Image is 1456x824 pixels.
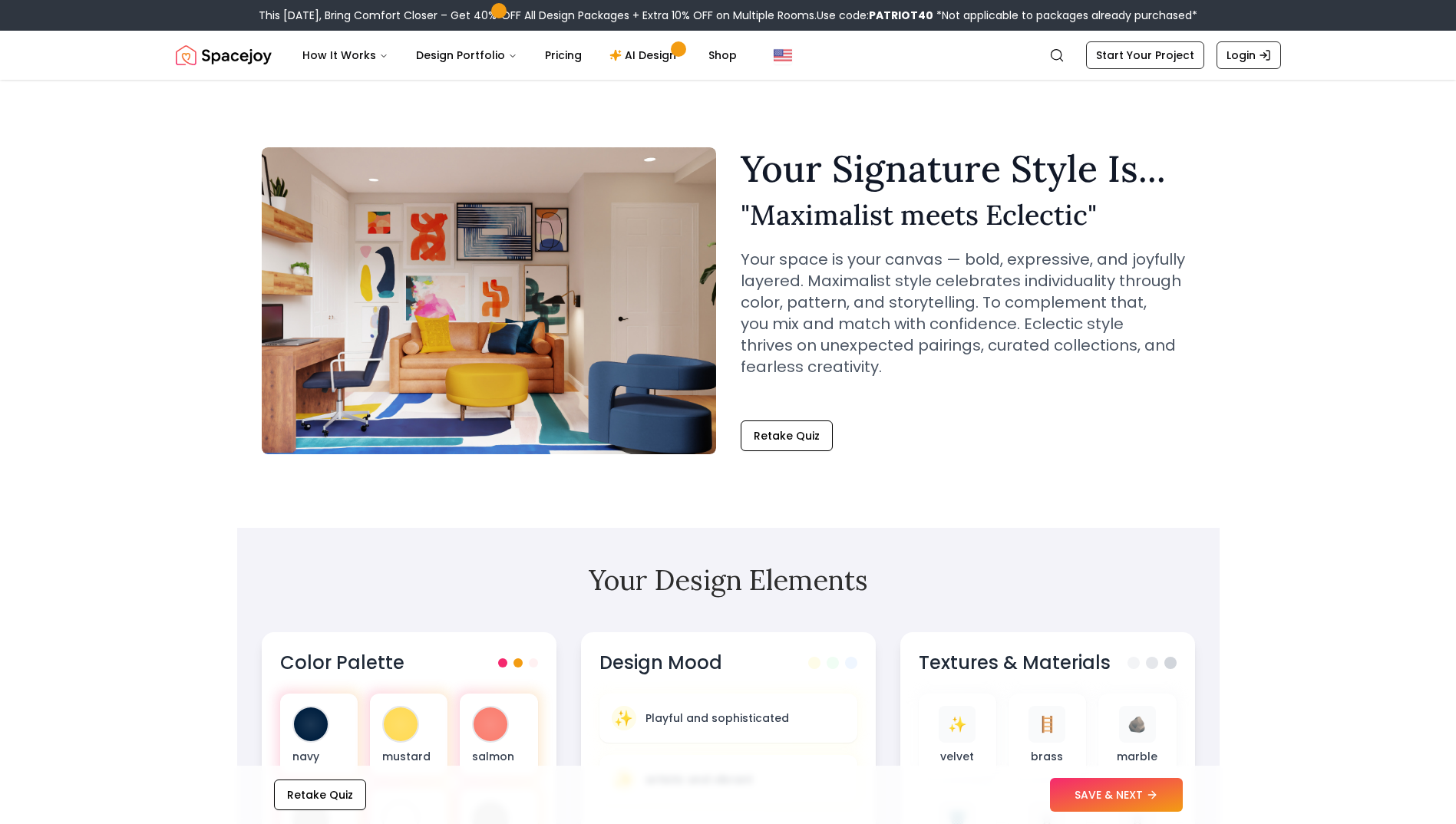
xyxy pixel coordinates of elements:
p: Your space is your canvas — bold, expressive, and joyfully layered. Maximalist style celebrates i... [741,249,1195,377]
button: SAVE & NEXT [1050,778,1183,812]
img: Maximalist meets Eclectic Style Example [262,147,716,454]
h3: Color Palette [280,651,404,675]
p: salmon [472,749,525,764]
p: mustard [382,749,435,764]
a: Start Your Project [1086,41,1204,69]
button: Design Portfolio [404,40,530,71]
h3: Textures & Materials [919,651,1111,675]
button: Retake Quiz [274,780,366,810]
span: Use code: [817,8,933,23]
span: ✨ [614,707,633,729]
span: *Not applicable to packages already purchased* [933,8,1197,23]
p: navy [292,749,345,764]
img: United States [774,46,792,64]
button: Retake Quiz [741,420,833,451]
a: Shop [696,40,749,71]
h2: Your Design Elements [262,565,1195,595]
h1: Your Signature Style Is... [741,150,1195,187]
a: AI Design [597,40,693,71]
b: PATRIOT40 [869,8,933,23]
p: Playful and sophisticated [645,710,789,726]
a: Pricing [533,40,594,71]
h2: " Maximalist meets Eclectic " [741,199,1195,230]
nav: Main [290,40,749,71]
h3: Design Mood [599,651,722,675]
p: velvet [940,749,974,764]
span: ✨ [948,714,967,735]
p: brass [1031,749,1063,764]
span: 🪨 [1127,714,1147,735]
a: Login [1217,41,1281,69]
button: How It Works [290,40,401,71]
span: 🪜 [1038,714,1057,735]
p: marble [1117,749,1157,764]
a: Spacejoy [176,40,272,71]
img: Spacejoy Logo [176,40,272,71]
div: This [DATE], Bring Comfort Closer – Get 40% OFF All Design Packages + Extra 10% OFF on Multiple R... [259,8,1197,23]
nav: Global [176,31,1281,80]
